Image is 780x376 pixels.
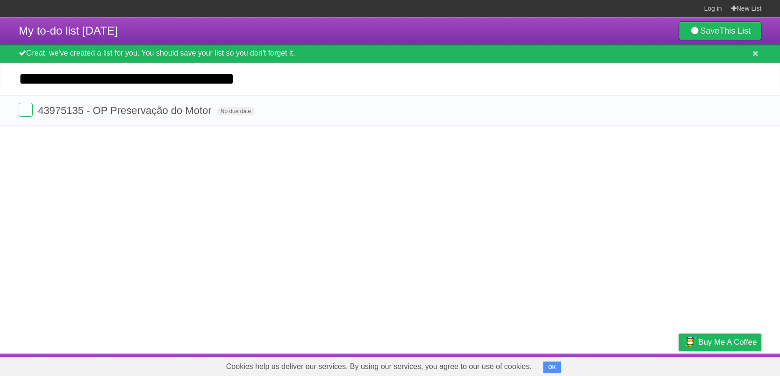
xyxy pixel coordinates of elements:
[38,105,214,116] span: 43975135 - OP Preservação do Motor
[719,26,751,35] b: This List
[635,356,655,374] a: Terms
[679,333,761,351] a: Buy me a coffee
[683,334,696,350] img: Buy me a coffee
[679,21,761,40] a: SaveThis List
[19,24,118,37] span: My to-do list [DATE]
[19,103,33,117] label: Done
[543,362,561,373] button: OK
[585,356,623,374] a: Developers
[666,356,691,374] a: Privacy
[217,107,255,115] span: No due date
[698,334,757,350] span: Buy me a coffee
[702,356,761,374] a: Suggest a feature
[217,357,541,376] span: Cookies help us deliver our services. By using our services, you agree to our use of cookies.
[554,356,574,374] a: About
